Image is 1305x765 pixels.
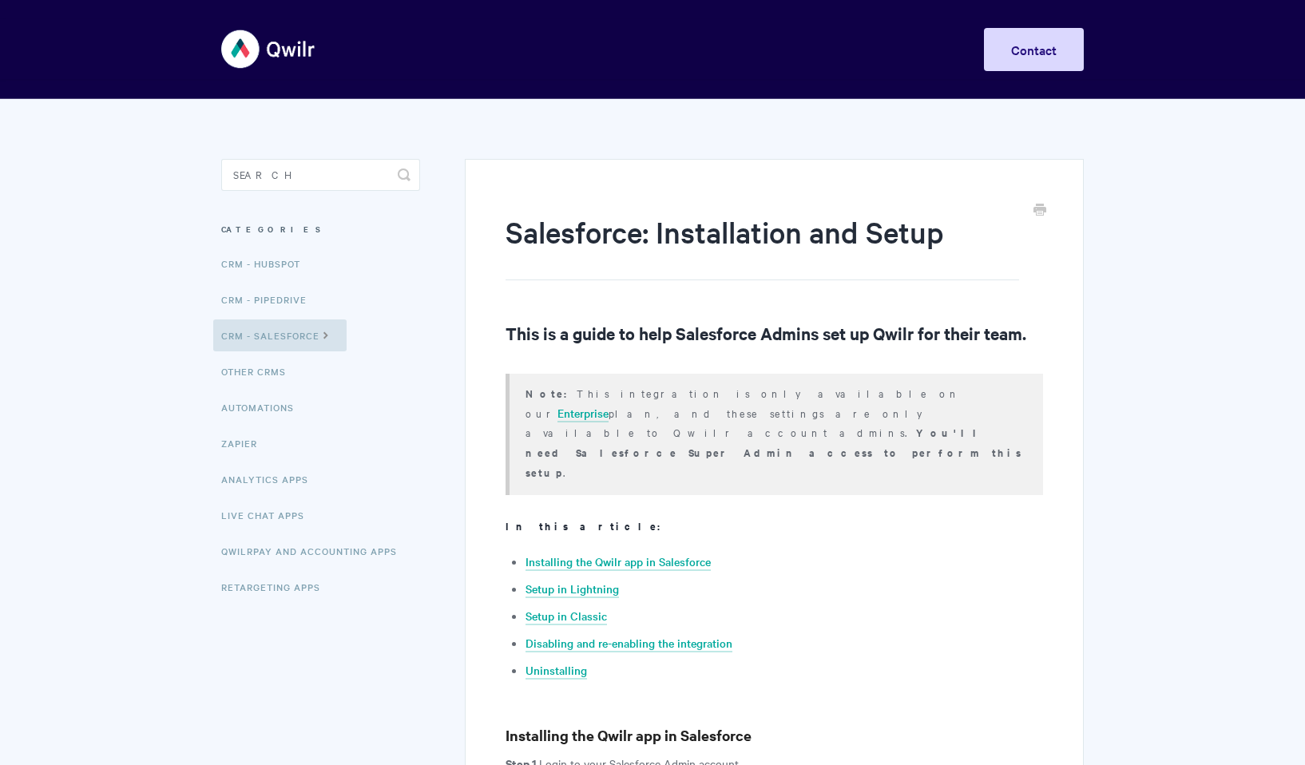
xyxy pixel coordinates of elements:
a: Zapier [221,427,269,459]
h1: Salesforce: Installation and Setup [506,212,1019,280]
p: This integration is only available on our plan, and these settings are only available to Qwilr ac... [526,383,1023,482]
h3: Categories [221,215,420,244]
a: CRM - Pipedrive [221,283,319,315]
h2: This is a guide to help Salesforce Admins set up Qwilr for their team. [506,320,1043,346]
a: Enterprise [557,405,609,422]
a: Setup in Classic [526,608,607,625]
input: Search [221,159,420,191]
a: Setup in Lightning [526,581,619,598]
a: Contact [984,28,1084,71]
a: Installing the Qwilr app in Salesforce [526,553,711,571]
a: Retargeting Apps [221,571,332,603]
b: In this article: [506,518,670,533]
a: CRM - Salesforce [213,319,347,351]
strong: You'll need Salesforce Super Admin access to perform this setup [526,425,1021,480]
strong: Note: [526,386,577,401]
a: Disabling and re-enabling the integration [526,635,732,652]
a: Print this Article [1033,202,1046,220]
a: Other CRMs [221,355,298,387]
a: Automations [221,391,306,423]
a: Analytics Apps [221,463,320,495]
a: CRM - HubSpot [221,248,312,279]
a: Uninstalling [526,662,587,680]
h3: Installing the Qwilr app in Salesforce [506,724,1043,747]
img: Qwilr Help Center [221,19,316,79]
a: QwilrPay and Accounting Apps [221,535,409,567]
a: Live Chat Apps [221,499,316,531]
